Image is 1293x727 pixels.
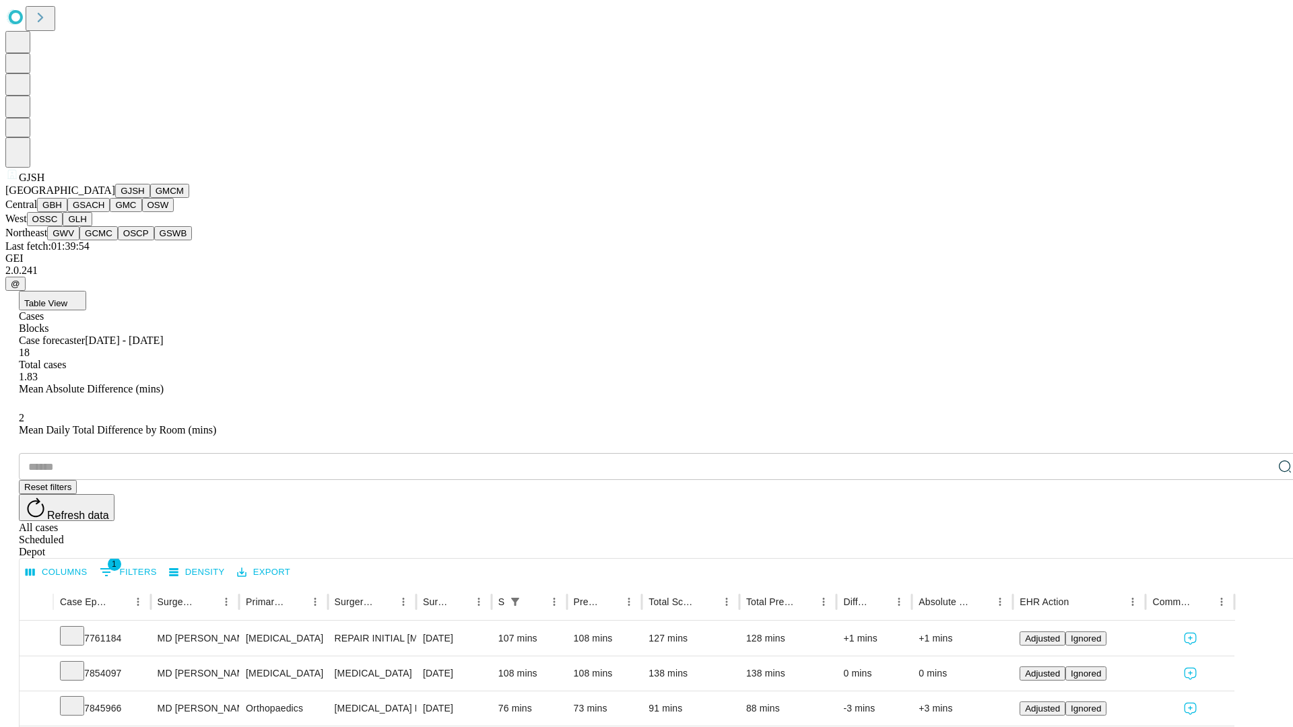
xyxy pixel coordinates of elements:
div: 107 mins [498,621,560,656]
button: OSCP [118,226,154,240]
div: 0 mins [843,656,905,691]
div: [DATE] [423,691,485,726]
button: Table View [19,291,86,310]
div: +3 mins [919,691,1006,726]
button: Sort [526,592,545,611]
button: Sort [110,592,129,611]
div: Surgeon Name [158,596,197,607]
button: Export [234,562,294,583]
span: Total cases [19,359,66,370]
span: Ignored [1071,668,1101,679]
button: Adjusted [1020,701,1065,716]
button: Menu [1123,592,1142,611]
span: Table View [24,298,67,308]
div: Total Predicted Duration [746,596,795,607]
span: Adjusted [1025,668,1060,679]
div: Total Scheduled Duration [649,596,697,607]
button: Menu [814,592,833,611]
button: GMCM [150,184,189,198]
button: Sort [871,592,890,611]
button: GSWB [154,226,193,240]
div: MD [PERSON_NAME] [PERSON_NAME] [158,691,232,726]
button: Expand [26,697,46,721]
div: GEI [5,252,1288,265]
div: 91 mins [649,691,733,726]
span: 1 [108,557,121,571]
div: Surgery Date [423,596,449,607]
span: Refresh data [47,510,109,521]
button: Menu [717,592,736,611]
div: 108 mins [574,656,636,691]
button: Sort [1070,592,1089,611]
div: [MEDICAL_DATA] [246,621,321,656]
button: Expand [26,662,46,686]
div: [DATE] [423,621,485,656]
button: Sort [1193,592,1212,611]
span: GJSH [19,172,44,183]
div: 76 mins [498,691,560,726]
div: MD [PERSON_NAME] E Md [158,656,232,691]
div: 127 mins [649,621,733,656]
button: Adjusted [1020,631,1065,646]
button: GJSH [115,184,150,198]
div: [MEDICAL_DATA] [246,656,321,691]
button: Sort [287,592,306,611]
div: +1 mins [843,621,905,656]
button: Sort [972,592,991,611]
button: Menu [620,592,638,611]
button: GCMC [79,226,118,240]
span: Northeast [5,227,47,238]
div: -3 mins [843,691,905,726]
button: GSACH [67,198,110,212]
div: Case Epic Id [60,596,108,607]
span: [DATE] - [DATE] [85,335,163,346]
span: @ [11,279,20,289]
button: Sort [451,592,469,611]
button: Sort [795,592,814,611]
div: Surgery Name [335,596,374,607]
div: Predicted In Room Duration [574,596,600,607]
div: Primary Service [246,596,285,607]
div: [MEDICAL_DATA] MEDIAL OR LATERAL MENISCECTOMY [335,691,409,726]
div: 7854097 [60,656,144,691]
button: Sort [375,592,394,611]
span: 1.83 [19,371,38,382]
div: 108 mins [498,656,560,691]
button: Sort [198,592,217,611]
button: Ignored [1065,631,1106,646]
span: 18 [19,347,30,358]
button: Show filters [96,561,160,583]
div: 128 mins [746,621,830,656]
button: Show filters [506,592,525,611]
button: Density [166,562,228,583]
button: Expand [26,627,46,651]
div: 138 mins [746,656,830,691]
div: 138 mins [649,656,733,691]
div: 73 mins [574,691,636,726]
span: 2 [19,412,24,423]
button: Menu [545,592,564,611]
span: Ignored [1071,703,1101,714]
span: Central [5,199,37,210]
span: Adjusted [1025,703,1060,714]
span: Case forecaster [19,335,85,346]
div: 2.0.241 [5,265,1288,277]
button: Menu [306,592,325,611]
button: GBH [37,198,67,212]
div: 7845966 [60,691,144,726]
span: Mean Absolute Difference (mins) [19,383,164,394]
button: Menu [394,592,413,611]
span: [GEOGRAPHIC_DATA] [5,184,115,196]
button: @ [5,277,26,291]
button: GWV [47,226,79,240]
button: Menu [1212,592,1231,611]
div: Absolute Difference [919,596,970,607]
button: Sort [601,592,620,611]
span: West [5,213,27,224]
div: [DATE] [423,656,485,691]
button: GLH [63,212,92,226]
div: 1 active filter [506,592,525,611]
button: GMC [110,198,141,212]
div: 88 mins [746,691,830,726]
span: Last fetch: 01:39:54 [5,240,90,252]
